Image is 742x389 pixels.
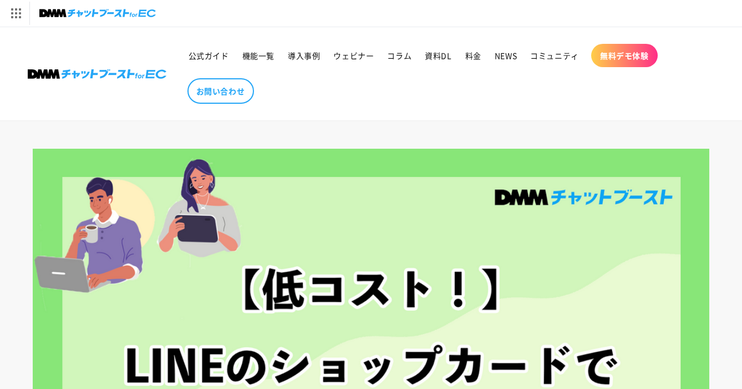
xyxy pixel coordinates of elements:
a: 無料デモ体験 [591,44,658,67]
img: 株式会社DMM Boost [28,69,166,79]
span: コラム [387,50,411,60]
span: コミュニティ [530,50,579,60]
a: 公式ガイド [182,44,236,67]
a: 資料DL [418,44,458,67]
span: 資料DL [425,50,451,60]
span: 公式ガイド [189,50,229,60]
span: お問い合わせ [196,86,245,96]
img: サービス [2,2,29,25]
a: コラム [380,44,418,67]
a: 料金 [459,44,488,67]
span: 料金 [465,50,481,60]
a: NEWS [488,44,524,67]
img: チャットブーストforEC [39,6,156,21]
span: ウェビナー [333,50,374,60]
span: 機能一覧 [242,50,275,60]
a: お問い合わせ [187,78,254,104]
a: 機能一覧 [236,44,281,67]
a: ウェビナー [327,44,380,67]
a: 導入事例 [281,44,327,67]
a: コミュニティ [524,44,586,67]
span: 導入事例 [288,50,320,60]
span: NEWS [495,50,517,60]
span: 無料デモ体験 [600,50,649,60]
